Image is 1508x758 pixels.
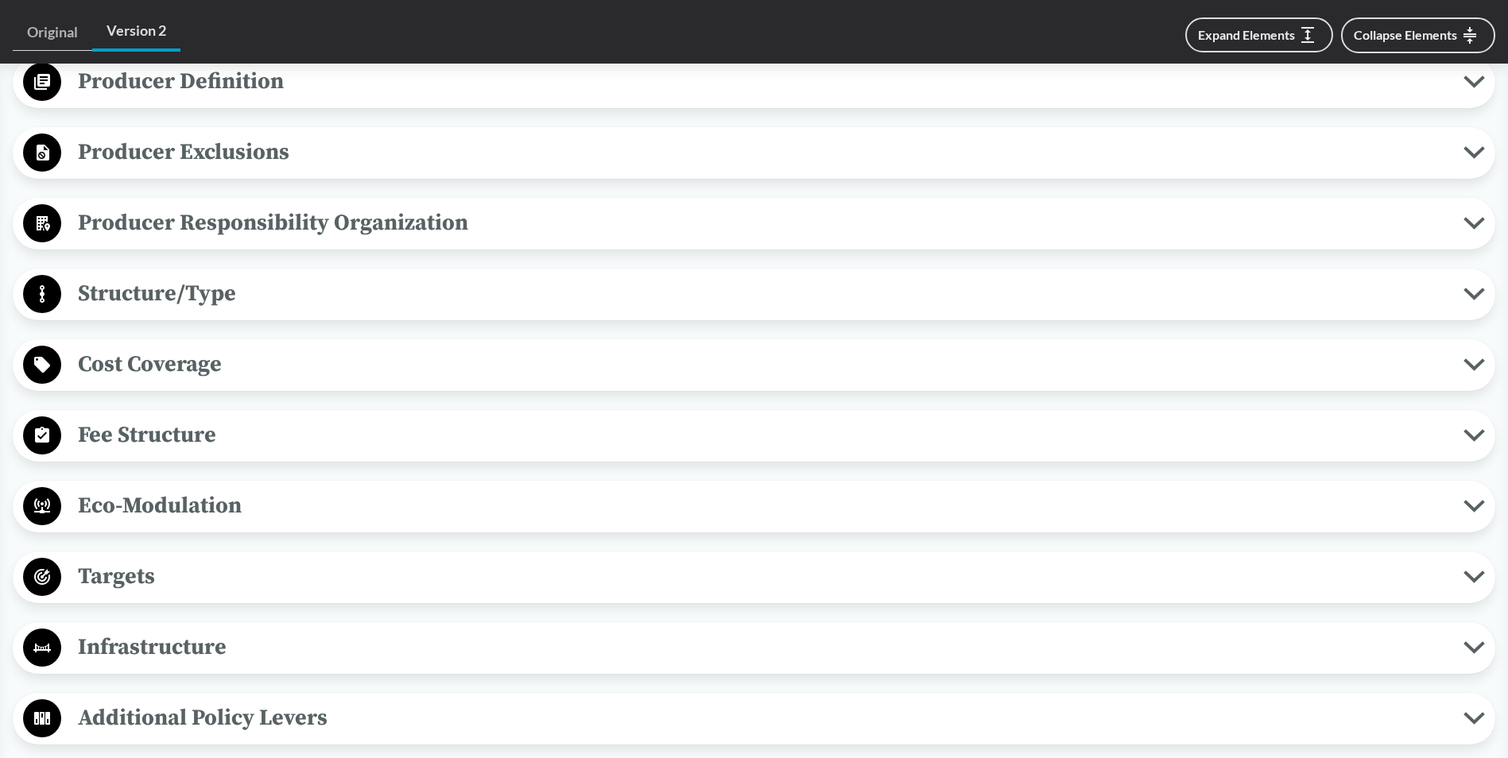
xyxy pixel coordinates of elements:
span: Producer Exclusions [61,134,1463,170]
a: Original [13,14,92,51]
button: Cost Coverage [18,345,1490,385]
span: Infrastructure [61,629,1463,665]
button: Structure/Type [18,274,1490,315]
span: Fee Structure [61,417,1463,453]
span: Producer Responsibility Organization [61,205,1463,241]
span: Eco-Modulation [61,488,1463,524]
button: Collapse Elements [1341,17,1495,53]
span: Targets [61,559,1463,594]
span: Additional Policy Levers [61,700,1463,736]
button: Producer Responsibility Organization [18,203,1490,244]
span: Cost Coverage [61,346,1463,382]
button: Expand Elements [1185,17,1333,52]
button: Producer Exclusions [18,133,1490,173]
span: Structure/Type [61,276,1463,311]
button: Eco-Modulation [18,486,1490,527]
span: Producer Definition [61,64,1463,99]
button: Fee Structure [18,416,1490,456]
a: Version 2 [92,13,180,52]
button: Additional Policy Levers [18,698,1490,739]
button: Producer Definition [18,62,1490,102]
button: Targets [18,557,1490,598]
button: Infrastructure [18,628,1490,668]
